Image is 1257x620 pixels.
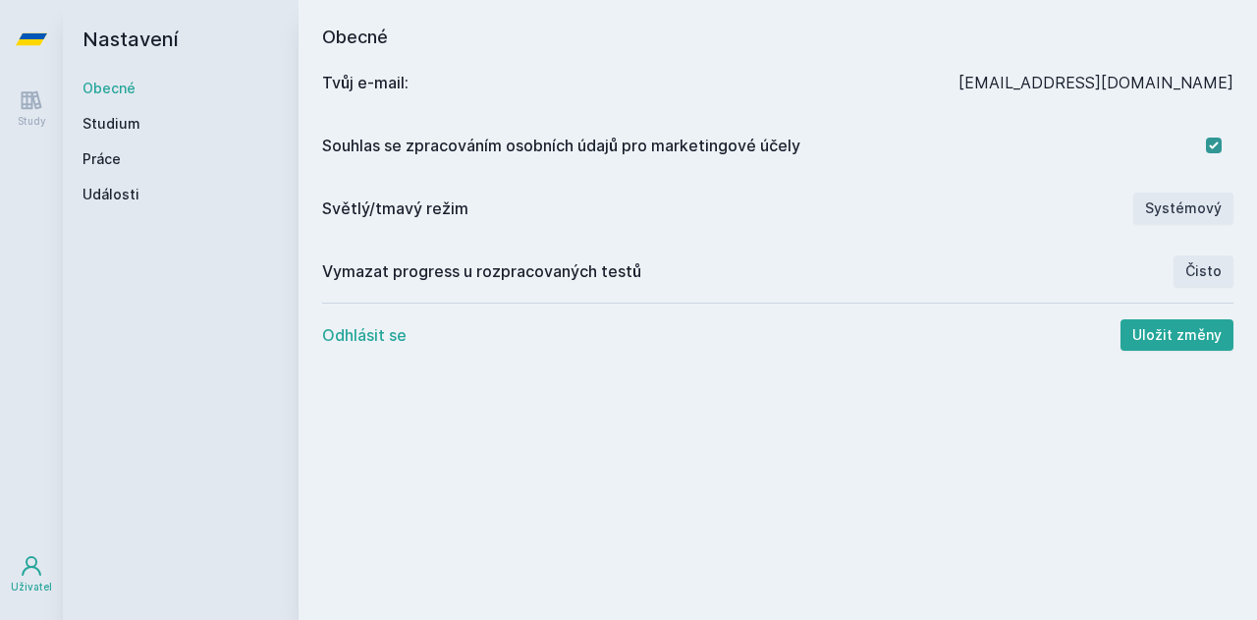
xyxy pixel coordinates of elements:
a: Události [82,185,279,204]
div: [EMAIL_ADDRESS][DOMAIN_NAME] [958,71,1233,94]
div: Tvůj e‑mail: [322,71,958,94]
div: Souhlas se zpracováním osobních údajů pro marketingové účely [322,134,1206,157]
button: Uložit změny [1120,319,1233,351]
button: Odhlásit se [322,323,407,347]
div: Uživatel [11,580,52,594]
a: Práce [82,149,279,169]
div: Světlý/tmavý režim [322,197,1133,220]
div: Vymazat progress u rozpracovaných testů [322,259,1174,283]
a: Uživatel [4,544,59,604]
h1: Obecné [322,24,1233,51]
button: Systémový [1133,193,1233,224]
a: Study [4,79,59,139]
a: Studium [82,114,279,134]
a: Obecné [82,79,279,98]
button: Čisto [1174,255,1233,287]
div: Study [18,114,46,129]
